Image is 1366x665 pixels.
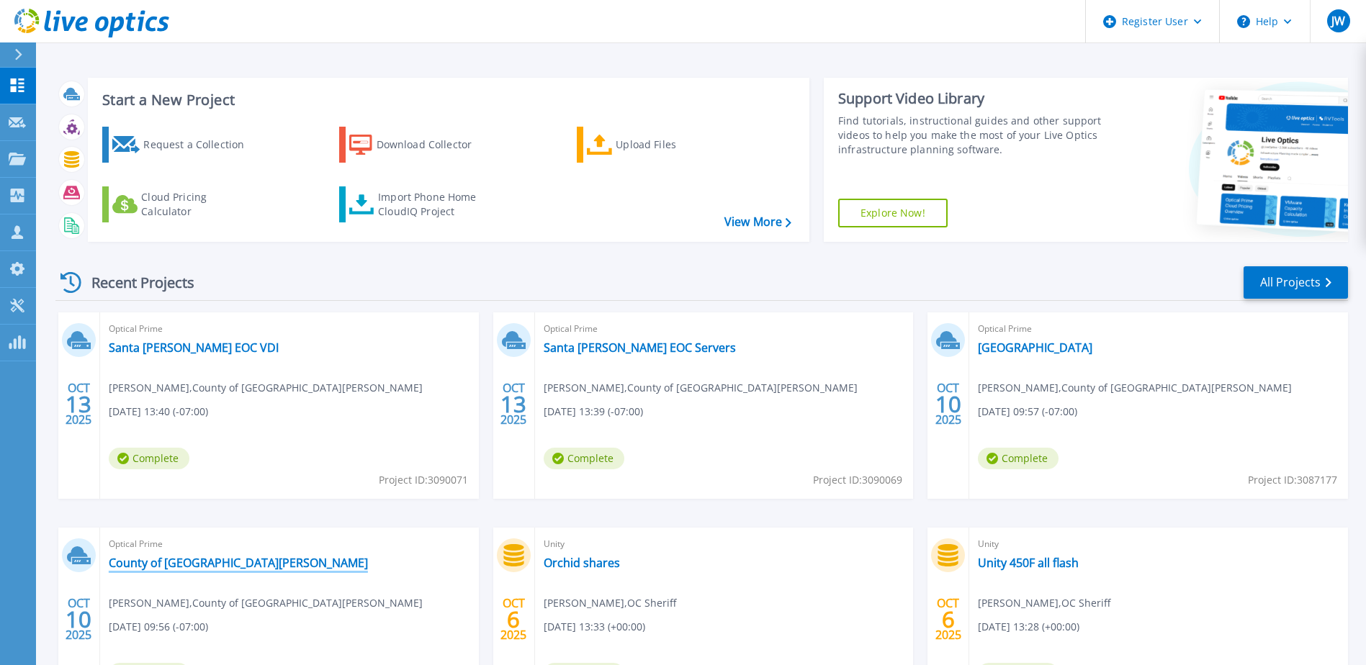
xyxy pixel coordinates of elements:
div: OCT 2025 [935,378,962,430]
span: 10 [935,398,961,410]
span: JW [1331,15,1345,27]
div: OCT 2025 [65,593,92,646]
span: [PERSON_NAME] , County of [GEOGRAPHIC_DATA][PERSON_NAME] [109,380,423,396]
span: [PERSON_NAME] , County of [GEOGRAPHIC_DATA][PERSON_NAME] [978,380,1292,396]
a: Orchid shares [544,556,620,570]
span: Optical Prime [544,321,905,337]
a: Download Collector [339,127,500,163]
div: Request a Collection [143,130,259,159]
span: [DATE] 13:33 (+00:00) [544,619,645,635]
div: Support Video Library [838,89,1105,108]
span: Project ID: 3090069 [813,472,902,488]
div: Import Phone Home CloudIQ Project [378,190,490,219]
span: Unity [544,536,905,552]
div: Find tutorials, instructional guides and other support videos to help you make the most of your L... [838,114,1105,157]
div: OCT 2025 [935,593,962,646]
span: 6 [507,613,520,625]
span: 6 [942,613,955,625]
a: Cloud Pricing Calculator [102,186,263,222]
a: Santa [PERSON_NAME] EOC VDI [109,340,279,355]
span: Complete [109,448,189,469]
span: [DATE] 09:56 (-07:00) [109,619,208,635]
span: [PERSON_NAME] , OC Sheriff [978,595,1110,611]
div: Cloud Pricing Calculator [141,190,256,219]
span: 13 [66,398,91,410]
a: Santa [PERSON_NAME] EOC Servers [544,340,736,355]
h3: Start a New Project [102,92,791,108]
div: OCT 2025 [500,593,527,646]
span: [PERSON_NAME] , County of [GEOGRAPHIC_DATA][PERSON_NAME] [544,380,858,396]
span: Project ID: 3090071 [379,472,468,488]
a: Request a Collection [102,127,263,163]
a: Explore Now! [838,199,948,227]
span: Complete [978,448,1059,469]
div: Recent Projects [55,265,214,300]
div: Download Collector [377,130,492,159]
span: Project ID: 3087177 [1248,472,1337,488]
span: [DATE] 13:28 (+00:00) [978,619,1079,635]
span: Optical Prime [978,321,1339,337]
a: Upload Files [577,127,737,163]
span: [PERSON_NAME] , OC Sheriff [544,595,676,611]
span: 10 [66,613,91,625]
span: Optical Prime [109,536,470,552]
a: View More [724,215,791,229]
div: OCT 2025 [65,378,92,430]
div: Upload Files [616,130,731,159]
a: [GEOGRAPHIC_DATA] [978,340,1092,355]
span: Unity [978,536,1339,552]
div: OCT 2025 [500,378,527,430]
a: All Projects [1244,266,1348,299]
span: [DATE] 09:57 (-07:00) [978,404,1077,420]
span: [DATE] 13:39 (-07:00) [544,404,643,420]
span: Complete [544,448,624,469]
a: County of [GEOGRAPHIC_DATA][PERSON_NAME] [109,556,368,570]
span: [PERSON_NAME] , County of [GEOGRAPHIC_DATA][PERSON_NAME] [109,595,423,611]
span: Optical Prime [109,321,470,337]
span: [DATE] 13:40 (-07:00) [109,404,208,420]
span: 13 [500,398,526,410]
a: Unity 450F all flash [978,556,1079,570]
